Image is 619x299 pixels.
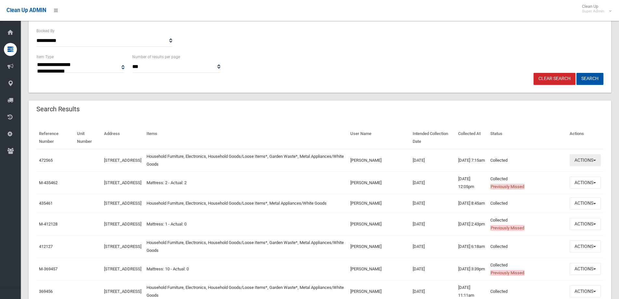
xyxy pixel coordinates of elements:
span: Clean Up ADMIN [6,7,46,13]
span: Clean Up [579,4,611,14]
th: Reference Number [36,127,74,149]
a: M-369457 [39,266,58,271]
a: Clear Search [534,73,575,85]
th: Intended Collection Date [410,127,456,149]
td: Collected [488,149,567,172]
a: M-435462 [39,180,58,185]
button: Actions [570,154,601,166]
td: [DATE] [410,213,456,235]
td: Household Furniture, Electronics, Household Goods/Loose Items*, Garden Waste*, Metal Appliances/W... [144,235,348,258]
td: [PERSON_NAME] [348,213,410,235]
th: Items [144,127,348,149]
th: Unit Number [74,127,102,149]
td: Household Furniture, Electronics, Household Goods/Loose Items*, Garden Waste*, Metal Appliances/W... [144,149,348,172]
td: Mattress: 10 - Actual: 0 [144,258,348,280]
td: [DATE] [410,258,456,280]
button: Actions [570,197,601,210]
td: [DATE] [410,171,456,194]
header: Search Results [29,103,87,116]
th: Status [488,127,567,149]
a: [STREET_ADDRESS] [104,180,141,185]
td: [DATE] 3:39pm [456,258,488,280]
td: [DATE] 8:45am [456,194,488,213]
button: Actions [570,263,601,275]
a: M-412128 [39,222,58,226]
td: [DATE] 12:05pm [456,171,488,194]
span: Previously Missed [490,225,524,231]
span: Previously Missed [490,184,524,189]
span: Previously Missed [490,270,524,276]
td: Mattress: 2 - Actual: 2 [144,171,348,194]
td: Mattress: 1 - Actual: 0 [144,213,348,235]
button: Actions [570,240,601,252]
th: User Name [348,127,410,149]
td: Collected [488,258,567,280]
td: [DATE] 6:18am [456,235,488,258]
label: Item Type [36,53,54,61]
td: [PERSON_NAME] [348,171,410,194]
th: Actions [567,127,603,149]
td: [PERSON_NAME] [348,258,410,280]
a: [STREET_ADDRESS] [104,289,141,294]
td: [DATE] [410,194,456,213]
td: [DATE] [410,149,456,172]
td: Collected [488,235,567,258]
button: Search [576,73,603,85]
a: [STREET_ADDRESS] [104,201,141,206]
label: Number of results per page [132,53,180,61]
button: Actions [570,177,601,189]
th: Collected At [456,127,488,149]
a: 435461 [39,201,53,206]
td: Collected [488,194,567,213]
td: Collected [488,213,567,235]
a: 412127 [39,244,53,249]
td: [PERSON_NAME] [348,194,410,213]
a: [STREET_ADDRESS] [104,222,141,226]
button: Actions [570,285,601,297]
a: 472565 [39,158,53,163]
td: Household Furniture, Electronics, Household Goods/Loose Items*, Metal Appliances/White Goods [144,194,348,213]
td: [DATE] 7:15am [456,149,488,172]
a: [STREET_ADDRESS] [104,158,141,163]
a: [STREET_ADDRESS] [104,244,141,249]
th: Address [101,127,144,149]
td: [PERSON_NAME] [348,235,410,258]
td: [DATE] 2:43pm [456,213,488,235]
button: Actions [570,218,601,230]
small: Super Admin [582,9,604,14]
td: [DATE] [410,235,456,258]
a: 369456 [39,289,53,294]
td: Collected [488,171,567,194]
label: Booked By [36,27,55,34]
td: [PERSON_NAME] [348,149,410,172]
a: [STREET_ADDRESS] [104,266,141,271]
